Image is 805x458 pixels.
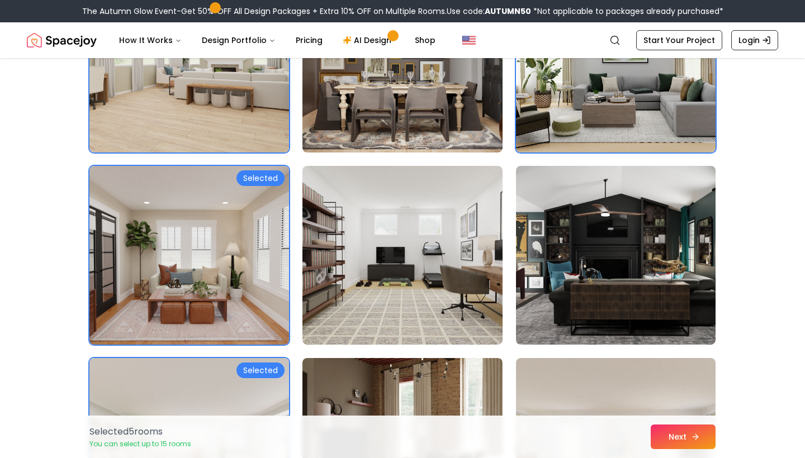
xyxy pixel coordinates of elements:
b: AUTUMN50 [485,6,531,17]
span: Use code: [447,6,531,17]
img: Spacejoy Logo [27,29,97,51]
a: Pricing [287,29,332,51]
p: You can select up to 15 rooms [89,440,191,449]
img: Room room-48 [516,166,716,345]
a: Shop [406,29,444,51]
a: Spacejoy [27,29,97,51]
a: Login [731,30,778,50]
a: AI Design [334,29,404,51]
div: The Autumn Glow Event-Get 50% OFF All Design Packages + Extra 10% OFF on Multiple Rooms. [82,6,723,17]
span: *Not applicable to packages already purchased* [531,6,723,17]
img: Room room-46 [89,166,289,345]
div: Selected [236,170,285,186]
button: Design Portfolio [193,29,285,51]
button: Next [651,424,716,449]
p: Selected 5 room s [89,425,191,438]
img: United States [462,34,476,47]
button: How It Works [110,29,191,51]
img: Room room-47 [302,166,502,345]
nav: Global [27,22,778,58]
a: Start Your Project [636,30,722,50]
nav: Main [110,29,444,51]
div: Selected [236,362,285,378]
